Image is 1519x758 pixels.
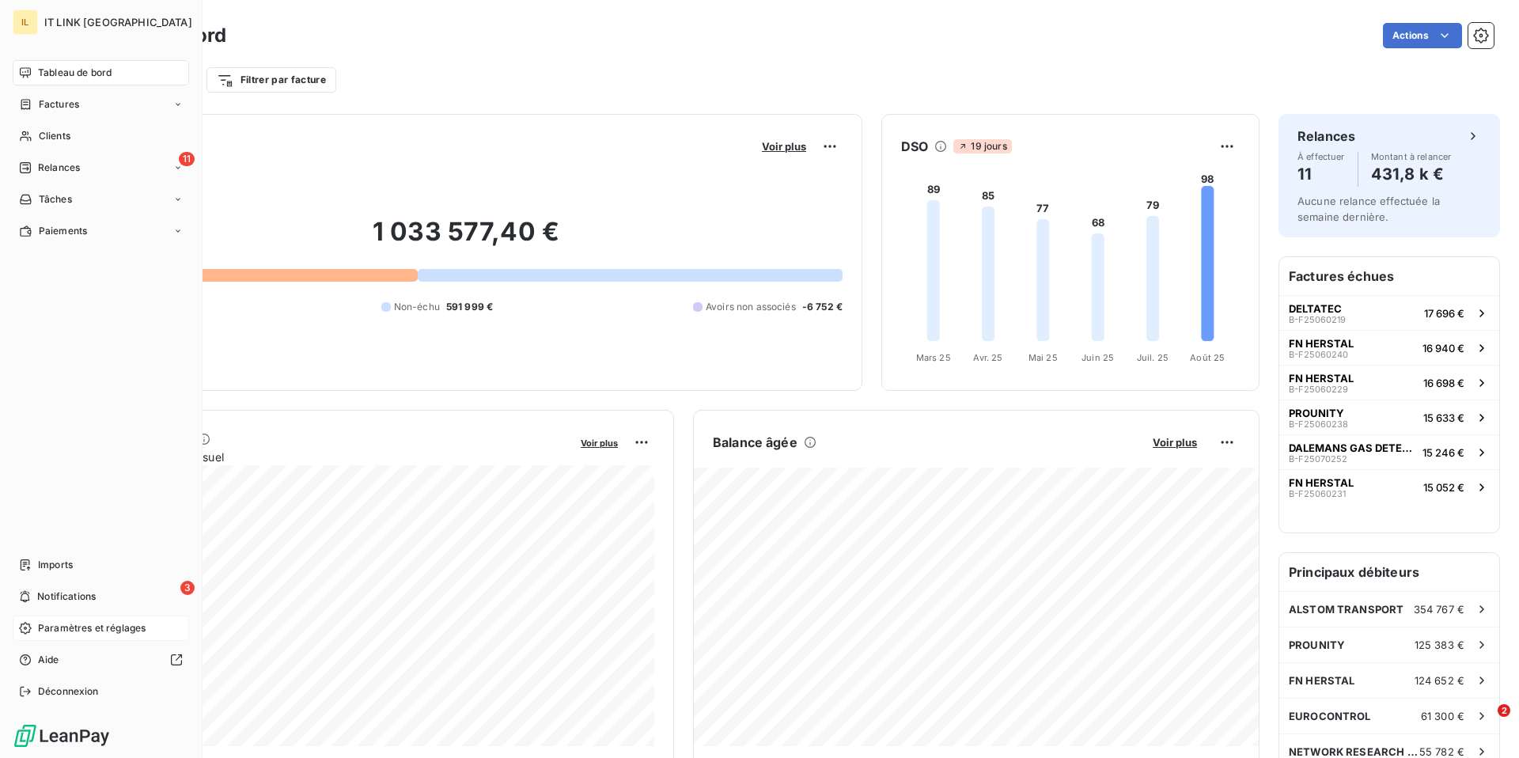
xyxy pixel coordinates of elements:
button: Actions [1383,23,1462,48]
span: FN HERSTAL [1289,337,1354,350]
span: 124 652 € [1415,674,1464,687]
span: À effectuer [1297,152,1345,161]
span: Relances [38,161,80,175]
span: Paramètres et réglages [38,621,146,635]
span: FN HERSTAL [1289,674,1355,687]
span: 16 698 € [1423,377,1464,389]
button: Voir plus [1148,435,1202,449]
span: Montant à relancer [1371,152,1452,161]
span: PROUNITY [1289,407,1344,419]
span: Tableau de bord [38,66,112,80]
span: DELTATEC [1289,302,1342,315]
a: Clients [13,123,189,149]
a: 11Relances [13,155,189,180]
span: 3 [180,581,195,595]
span: 61 300 € [1421,710,1464,722]
span: 17 696 € [1424,307,1464,320]
tspan: Juin 25 [1081,352,1114,363]
span: Tâches [39,192,72,207]
span: Notifications [37,589,96,604]
a: Paramètres et réglages [13,616,189,641]
span: Clients [39,129,70,143]
tspan: Mai 25 [1028,352,1058,363]
button: FN HERSTALB-F2506022916 698 € [1279,365,1499,400]
img: Logo LeanPay [13,723,111,749]
span: Chiffre d'affaires mensuel [89,449,570,465]
span: B-F25060238 [1289,419,1348,429]
span: 19 jours [953,139,1011,153]
h2: 1 033 577,40 € [89,216,843,263]
span: Voir plus [762,140,806,153]
span: Aide [38,653,59,667]
h6: Relances [1297,127,1355,146]
span: B-F25060240 [1289,350,1348,359]
button: FN HERSTALB-F2506023115 052 € [1279,469,1499,504]
h6: DSO [901,137,928,156]
span: 2 [1498,704,1510,717]
tspan: Juil. 25 [1137,352,1169,363]
h6: Factures échues [1279,257,1499,295]
span: PROUNITY [1289,639,1345,651]
button: Voir plus [757,139,811,153]
tspan: Avr. 25 [973,352,1002,363]
span: Factures [39,97,79,112]
button: Voir plus [576,435,623,449]
span: FN HERSTAL [1289,372,1354,385]
span: B-F25060229 [1289,385,1348,394]
h4: 11 [1297,161,1345,187]
a: Tableau de bord [13,60,189,85]
h6: Balance âgée [713,433,797,452]
span: Avoirs non associés [706,300,796,314]
span: 55 782 € [1419,745,1464,758]
button: Filtrer par facture [206,67,336,93]
button: PROUNITYB-F2506023815 633 € [1279,400,1499,434]
a: Factures [13,92,189,117]
a: Paiements [13,218,189,244]
span: 16 940 € [1422,342,1464,354]
span: FN HERSTAL [1289,476,1354,489]
tspan: Août 25 [1190,352,1225,363]
span: -6 752 € [802,300,843,314]
span: NETWORK RESEARCH [GEOGRAPHIC_DATA] [1289,745,1419,758]
a: Aide [13,647,189,673]
span: ALSTOM TRANSPORT [1289,603,1403,616]
span: EUROCONTROL [1289,710,1371,722]
span: DALEMANS GAS DETECTION [1289,442,1416,454]
span: 15 633 € [1423,411,1464,424]
span: IT LINK [GEOGRAPHIC_DATA] [44,16,192,28]
a: Tâches [13,187,189,212]
tspan: Mars 25 [916,352,951,363]
span: Déconnexion [38,684,99,699]
a: Imports [13,552,189,578]
span: B-F25060231 [1289,489,1346,498]
span: Voir plus [581,438,618,449]
h6: Principaux débiteurs [1279,553,1499,591]
span: 591 999 € [446,300,493,314]
span: Imports [38,558,73,572]
h4: 431,8 k € [1371,161,1452,187]
button: DELTATECB-F2506021917 696 € [1279,295,1499,330]
span: 11 [179,152,195,166]
span: 15 052 € [1423,481,1464,494]
iframe: Intercom live chat [1465,704,1503,742]
span: Paiements [39,224,87,238]
div: IL [13,9,38,35]
span: 354 767 € [1414,603,1464,616]
button: DALEMANS GAS DETECTIONB-F2507025215 246 € [1279,434,1499,469]
button: FN HERSTALB-F2506024016 940 € [1279,330,1499,365]
span: B-F25070252 [1289,454,1347,464]
span: 15 246 € [1422,446,1464,459]
span: B-F25060219 [1289,315,1346,324]
span: Voir plus [1153,436,1197,449]
span: Aucune relance effectuée la semaine dernière. [1297,195,1440,223]
span: 125 383 € [1415,639,1464,651]
span: Non-échu [394,300,440,314]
